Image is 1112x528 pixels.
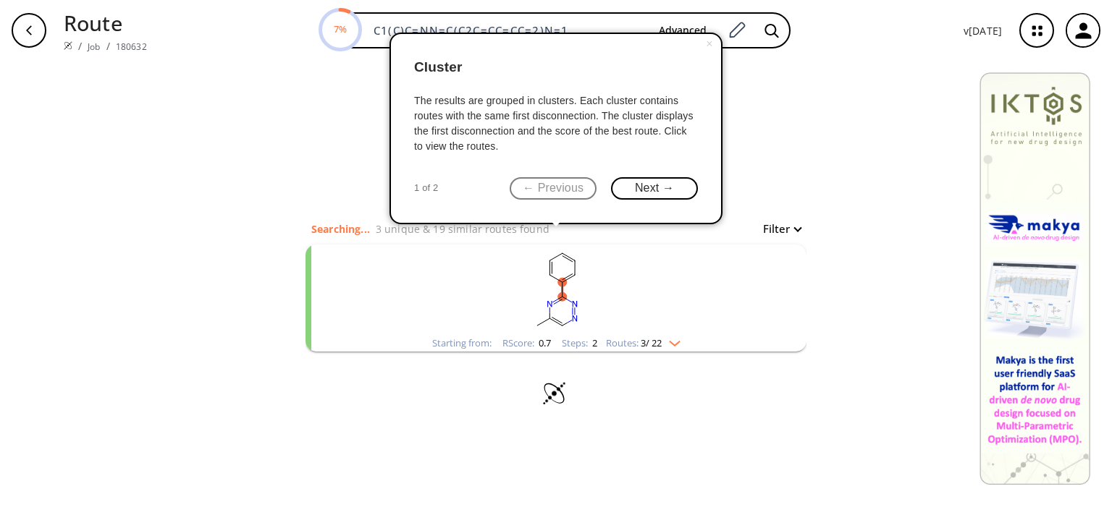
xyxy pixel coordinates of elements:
div: Routes: [606,338,681,348]
span: 3 / 22 [641,338,662,348]
ul: clusters [306,237,806,359]
header: Cluster [414,46,698,90]
div: Steps : [562,338,597,348]
div: RScore : [502,338,551,348]
span: 2 [590,336,597,349]
span: 0.7 [536,336,551,349]
div: The results are grouped in clusters. Each cluster contains routes with the same first disconnecti... [414,93,698,154]
span: 1 of 2 [414,181,438,195]
button: Close [698,34,721,54]
div: Starting from: [432,338,492,348]
svg: Cc1cnnc(-c2ccccc2)n1 [368,244,744,335]
img: Down [662,335,681,346]
button: Next → [611,177,698,200]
